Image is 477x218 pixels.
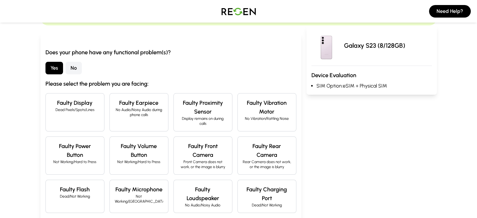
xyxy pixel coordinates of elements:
p: Dead/Not Working [243,203,291,208]
h4: Faulty Microphone [115,185,163,194]
img: Logo [217,3,261,20]
h4: Faulty Vibration Motor [243,98,291,116]
h4: Faulty Flash [51,185,99,194]
h4: Faulty Rear Camera [243,142,291,159]
h4: Faulty Proximity Sensor [179,98,227,116]
p: Dead Pixels/Spots/Lines [51,107,99,112]
p: Display remains on during calls [179,116,227,126]
h4: Faulty Charging Port [243,185,291,203]
p: Rear Camera does not work, or the image is blurry [243,159,291,169]
p: No Vibration/Rattling Noise [243,116,291,121]
h4: Faulty Front Camera [179,142,227,159]
h4: Faulty Power Button [51,142,99,159]
button: No [66,62,82,74]
p: Galaxy S23 (8/128GB) [344,41,405,50]
p: No Audio/Noisy Audio [179,203,227,208]
p: No Audio/Noisy Audio during phone calls [115,107,163,117]
p: Not Working/[GEOGRAPHIC_DATA] [115,194,163,204]
h4: Faulty Volume Button [115,142,163,159]
img: Galaxy S23 [311,30,342,61]
h4: Faulty Display [51,98,99,107]
h4: Faulty Earpiece [115,98,163,107]
p: Front Camera does not work, or the image is blurry [179,159,227,169]
p: Dead/Not Working [51,194,99,199]
h3: Please select the problem you are facing: [45,79,296,88]
p: Not Working/Hard to Press [51,159,99,164]
h3: Does your phone have any functional problem(s)? [45,48,296,57]
h3: Device Evaluation [311,71,432,80]
button: Yes [45,62,63,74]
p: Not Working/Hard to Press [115,159,163,164]
h4: Faulty Loudspeaker [179,185,227,203]
button: Need Help? [429,5,471,18]
li: SIM Option: eSIM + Physical SIM [316,82,432,90]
